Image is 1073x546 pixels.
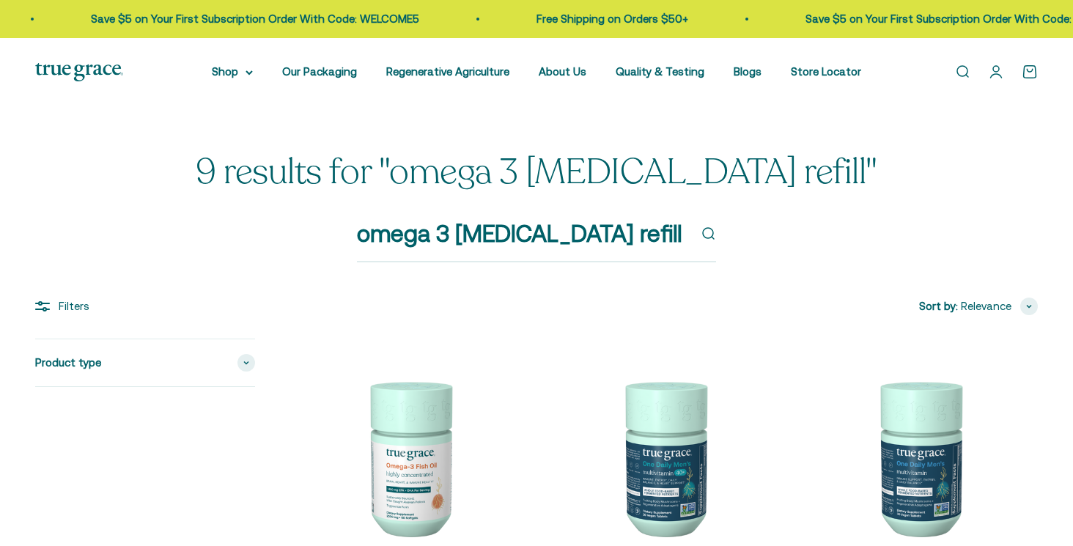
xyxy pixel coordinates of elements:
[616,65,704,78] a: Quality & Testing
[357,215,688,252] input: Search
[35,339,255,386] summary: Product type
[35,354,101,372] span: Product type
[91,10,419,28] p: Save $5 on Your First Subscription Order With Code: WELCOME5
[919,298,958,315] span: Sort by:
[961,298,1038,315] button: Relevance
[539,65,586,78] a: About Us
[35,153,1038,192] h1: 9 results for "omega 3 [MEDICAL_DATA] refill"
[734,65,762,78] a: Blogs
[282,65,357,78] a: Our Packaging
[791,65,861,78] a: Store Locator
[386,65,509,78] a: Regenerative Agriculture
[961,298,1011,315] span: Relevance
[35,298,255,315] div: Filters
[536,12,688,25] a: Free Shipping on Orders $50+
[212,63,253,81] summary: Shop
